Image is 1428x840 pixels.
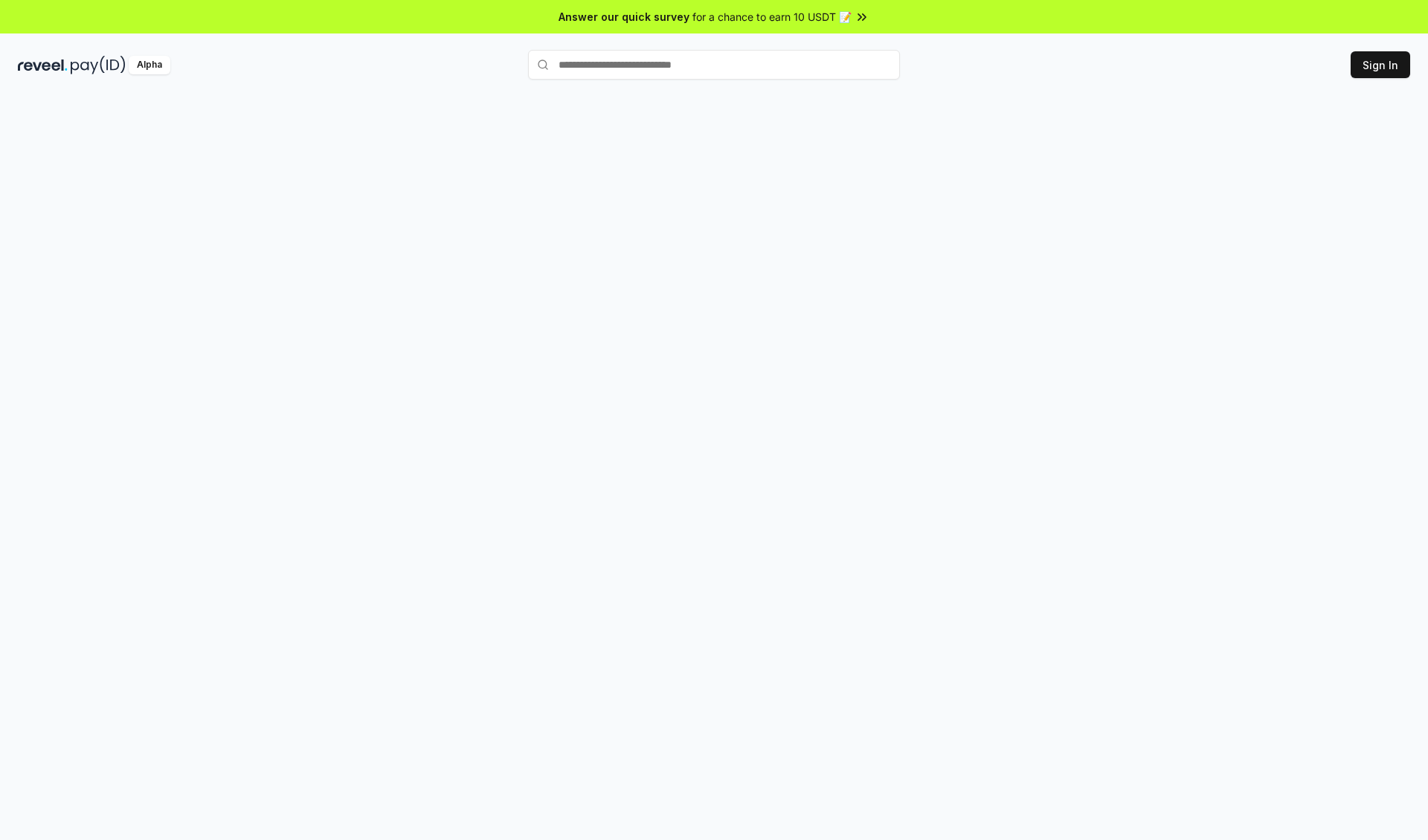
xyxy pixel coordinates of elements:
button: Sign In [1351,51,1410,78]
div: Alpha [129,56,170,74]
img: pay_id [71,56,126,74]
img: reveel_dark [18,56,68,74]
span: for a chance to earn 10 USDT 📝 [692,9,852,25]
span: Answer our quick survey [559,9,689,25]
